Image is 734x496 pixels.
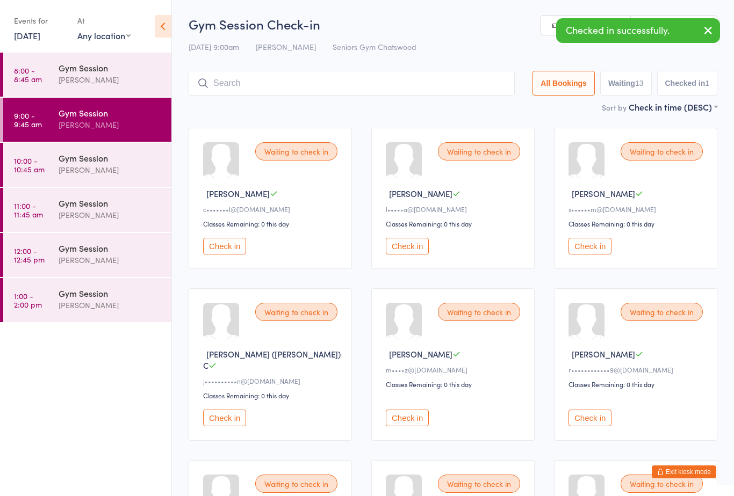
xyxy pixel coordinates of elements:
[386,410,429,426] button: Check in
[3,188,171,232] a: 11:00 -11:45 amGym Session[PERSON_NAME]
[572,188,635,199] span: [PERSON_NAME]
[621,303,703,321] div: Waiting to check in
[14,201,43,218] time: 11:00 - 11:45 am
[14,111,42,128] time: 9:00 - 9:45 am
[59,152,162,164] div: Gym Session
[59,119,162,131] div: [PERSON_NAME]
[203,205,341,214] div: c•••••••l@[DOMAIN_NAME]
[621,475,703,493] div: Waiting to check in
[59,299,162,311] div: [PERSON_NAME]
[203,238,246,254] button: Check in
[386,365,523,374] div: m••••z@[DOMAIN_NAME]
[203,219,341,228] div: Classes Remaining: 0 this day
[635,79,644,87] div: 13
[255,303,337,321] div: Waiting to check in
[59,209,162,221] div: [PERSON_NAME]
[3,53,171,97] a: 8:00 -8:45 amGym Session[PERSON_NAME]
[389,348,452,360] span: [PERSON_NAME]
[602,102,627,113] label: Sort by
[438,303,520,321] div: Waiting to check in
[3,98,171,142] a: 9:00 -9:45 amGym Session[PERSON_NAME]
[569,410,611,426] button: Check in
[386,380,523,389] div: Classes Remaining: 0 this day
[189,71,515,96] input: Search
[569,380,706,389] div: Classes Remaining: 0 this day
[14,12,67,30] div: Events for
[569,365,706,374] div: r••••••••••••9@[DOMAIN_NAME]
[532,71,595,96] button: All Bookings
[189,15,717,33] h2: Gym Session Check-in
[59,254,162,266] div: [PERSON_NAME]
[77,30,131,41] div: Any location
[14,246,45,264] time: 12:00 - 12:45 pm
[256,41,316,52] span: [PERSON_NAME]
[189,41,239,52] span: [DATE] 9:00am
[203,376,341,385] div: j••••••••••n@[DOMAIN_NAME]
[14,66,42,83] time: 8:00 - 8:45 am
[14,291,42,309] time: 1:00 - 2:00 pm
[657,71,718,96] button: Checked in1
[386,219,523,228] div: Classes Remaining: 0 this day
[203,348,341,371] span: [PERSON_NAME] ([PERSON_NAME]) C
[59,197,162,209] div: Gym Session
[77,12,131,30] div: At
[569,205,706,214] div: s••••••m@[DOMAIN_NAME]
[621,142,703,161] div: Waiting to check in
[255,475,337,493] div: Waiting to check in
[59,287,162,299] div: Gym Session
[59,107,162,119] div: Gym Session
[600,71,652,96] button: Waiting13
[59,62,162,74] div: Gym Session
[59,242,162,254] div: Gym Session
[569,219,706,228] div: Classes Remaining: 0 this day
[3,278,171,322] a: 1:00 -2:00 pmGym Session[PERSON_NAME]
[629,101,717,113] div: Check in time (DESC)
[59,164,162,176] div: [PERSON_NAME]
[59,74,162,86] div: [PERSON_NAME]
[203,410,246,426] button: Check in
[3,143,171,187] a: 10:00 -10:45 amGym Session[PERSON_NAME]
[386,205,523,214] div: l•••••a@[DOMAIN_NAME]
[569,238,611,254] button: Check in
[556,18,720,43] div: Checked in successfully.
[3,233,171,277] a: 12:00 -12:45 pmGym Session[PERSON_NAME]
[255,142,337,161] div: Waiting to check in
[438,142,520,161] div: Waiting to check in
[206,188,270,199] span: [PERSON_NAME]
[14,156,45,173] time: 10:00 - 10:45 am
[386,238,429,254] button: Check in
[333,41,416,52] span: Seniors Gym Chatswood
[652,465,716,478] button: Exit kiosk mode
[572,348,635,360] span: [PERSON_NAME]
[14,30,40,41] a: [DATE]
[705,79,709,87] div: 1
[203,391,341,400] div: Classes Remaining: 0 this day
[438,475,520,493] div: Waiting to check in
[389,188,452,199] span: [PERSON_NAME]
